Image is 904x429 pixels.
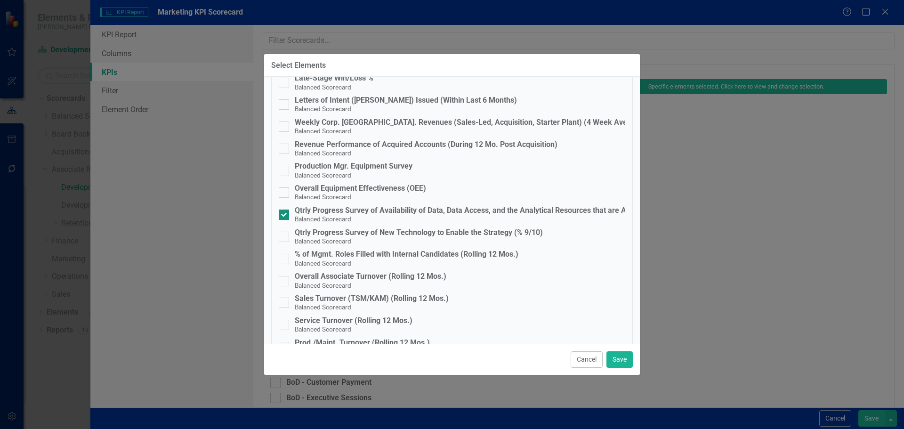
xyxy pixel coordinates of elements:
[295,272,446,281] div: Overall Associate Turnover (Rolling 12 Mos.)
[295,206,683,215] div: Qtrly Progress Survey of Availability of Data, Data Access, and the Analytical Resources that are...
[295,140,557,149] div: Revenue Performance of Acquired Accounts (During 12 Mo. Post Acquisition)
[571,351,603,368] button: Cancel
[295,237,351,245] small: Balanced Scorecard
[295,96,517,105] div: Letters of Intent ([PERSON_NAME]) Issued (Within Last 6 Months)
[295,325,351,333] small: Balanced Scorecard
[295,149,351,157] small: Balanced Scorecard
[295,105,351,113] small: Balanced Scorecard
[295,171,351,179] small: Balanced Scorecard
[295,316,412,325] div: Service Turnover (Rolling 12 Mos.)
[295,250,518,259] div: % of Mgmt. Roles Filled with Internal Candidates (Rolling 12 Mos.)
[295,259,351,267] small: Balanced Scorecard
[295,83,351,91] small: Balanced Scorecard
[295,184,426,193] div: Overall Equipment Effectiveness (OEE)
[295,294,449,303] div: Sales Turnover (TSM/KAM) (Rolling 12 Mos.)
[295,215,351,223] small: Balanced Scorecard
[295,303,351,311] small: Balanced Scorecard
[295,162,412,170] div: Production Mgr. Equipment Survey
[606,351,633,368] button: Save
[271,61,326,70] div: Select Elements
[295,127,351,135] small: Balanced Scorecard
[295,228,543,237] div: Qtrly Progress Survey of New Technology to Enable the Strategy (% 9/10)
[295,193,351,201] small: Balanced Scorecard
[295,339,430,347] div: Prod./Maint. Turnover (Rolling 12 Mos.)
[295,118,646,127] div: Weekly Corp. [GEOGRAPHIC_DATA]. Revenues (Sales-Led, Acquisition, Starter Plant) (4 Week Average)
[295,74,373,82] div: Late-Stage Win/Loss %
[295,282,351,289] small: Balanced Scorecard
